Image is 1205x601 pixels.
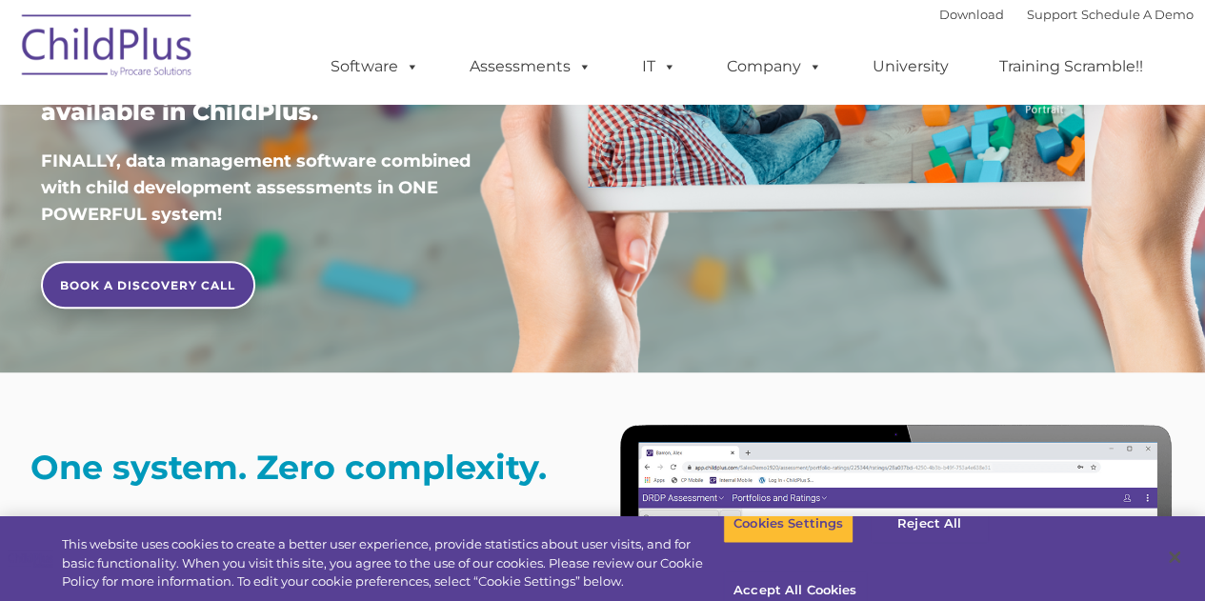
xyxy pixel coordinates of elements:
[12,1,203,96] img: ChildPlus by Procare Solutions
[870,504,989,544] button: Reject All
[451,48,611,86] a: Assessments
[939,7,1194,22] font: |
[41,261,255,309] a: BOOK A DISCOVERY CALL
[1154,536,1195,578] button: Close
[41,150,471,225] span: FINALLY, data management software combined with child development assessments in ONE POWERFUL sys...
[62,535,723,591] div: This website uses cookies to create a better user experience, provide statistics about user visit...
[623,48,695,86] a: IT
[311,48,438,86] a: Software
[723,504,854,544] button: Cookies Settings
[708,48,841,86] a: Company
[854,48,968,86] a: University
[939,7,1004,22] a: Download
[980,48,1162,86] a: Training Scramble!!
[1081,7,1194,22] a: Schedule A Demo
[30,447,547,488] strong: One system. Zero complexity.
[1027,7,1077,22] a: Support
